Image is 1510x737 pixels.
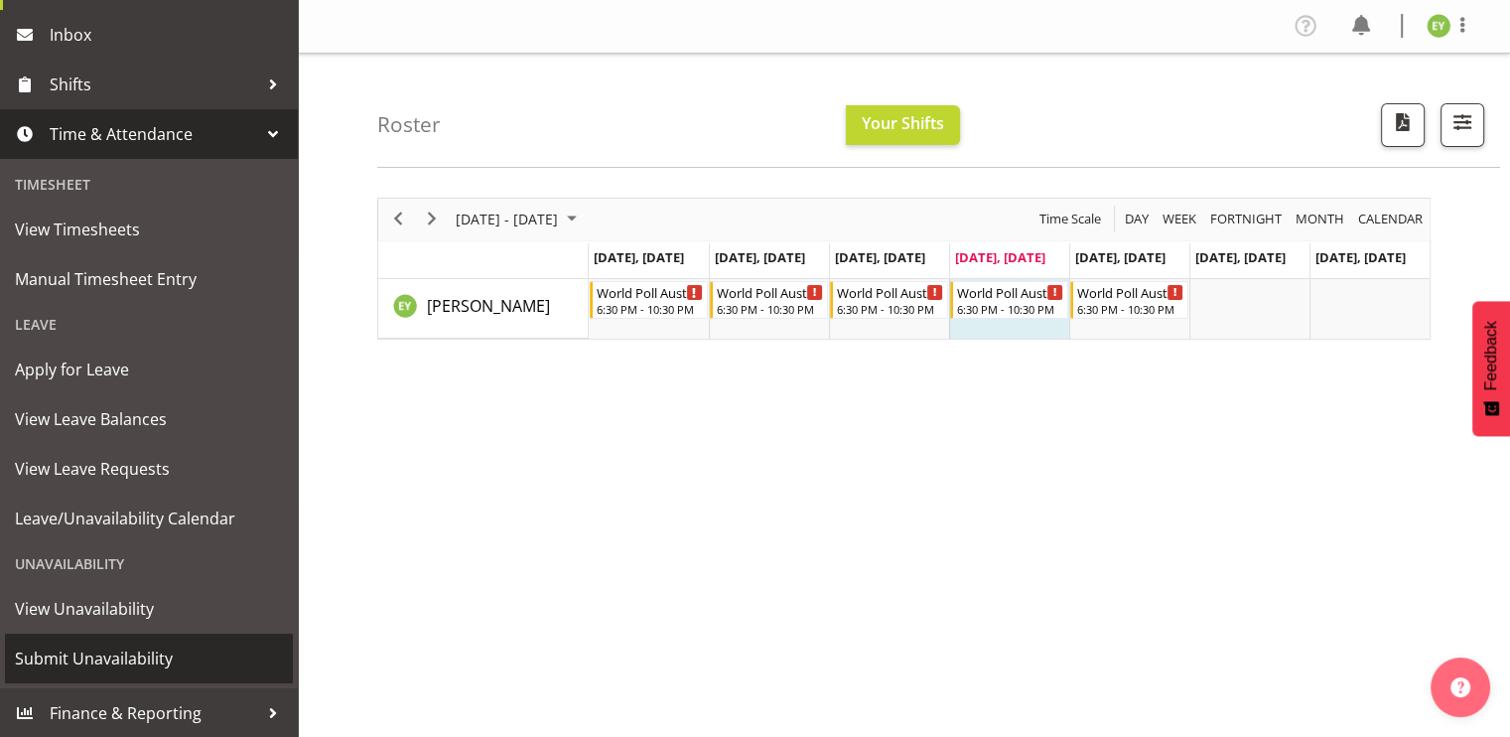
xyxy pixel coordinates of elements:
div: Emily Yip"s event - World Poll Aust W2 6:30pm~10:30pm Begin From Friday, September 19, 2025 at 6:... [1070,281,1188,319]
div: World Poll Aust W2 6:30pm~10:30pm [957,282,1063,302]
span: Time Scale [1037,207,1103,231]
div: Unavailability [5,543,293,584]
h4: Roster [377,113,441,136]
div: 6:30 PM - 10:30 PM [957,301,1063,317]
a: Manual Timesheet Entry [5,254,293,304]
button: Timeline Week [1160,207,1200,231]
button: Your Shifts [846,105,960,145]
div: Timeline Week of September 18, 2025 [377,198,1431,340]
span: View Unavailability [15,594,283,624]
span: [DATE] - [DATE] [454,207,560,231]
span: Month [1294,207,1346,231]
button: September 2025 [453,207,586,231]
img: help-xxl-2.png [1450,677,1470,697]
span: Finance & Reporting [50,698,258,728]
button: Feedback - Show survey [1472,301,1510,436]
button: Timeline Month [1293,207,1348,231]
span: Manual Timesheet Entry [15,264,283,294]
div: Leave [5,304,293,345]
div: Timesheet [5,164,293,205]
span: [PERSON_NAME] [427,295,550,317]
div: Emily Yip"s event - World Poll Aust W2 6:30pm~10:30pm Begin From Thursday, September 18, 2025 at ... [950,281,1068,319]
a: Apply for Leave [5,345,293,394]
img: emily-yip11495.jpg [1427,14,1450,38]
span: View Leave Requests [15,454,283,484]
a: Leave/Unavailability Calendar [5,494,293,543]
span: calendar [1356,207,1425,231]
div: 6:30 PM - 10:30 PM [597,301,703,317]
a: View Leave Requests [5,444,293,494]
div: previous period [381,199,415,240]
button: Previous [385,207,412,231]
div: September 15 - 21, 2025 [449,199,589,240]
div: World Poll Aust W2 6:30pm~10:30pm [717,282,823,302]
span: Shifts [50,70,258,99]
div: next period [415,199,449,240]
span: Submit Unavailability [15,644,283,673]
table: Timeline Week of September 18, 2025 [589,279,1430,339]
span: View Leave Balances [15,404,283,434]
span: Feedback [1482,321,1500,390]
a: [PERSON_NAME] [427,294,550,318]
button: Filter Shifts [1441,103,1484,147]
button: Time Scale [1036,207,1105,231]
button: Next [419,207,446,231]
div: World Poll Aust W2 6:30pm~10:30pm [1077,282,1183,302]
span: Inbox [50,20,288,50]
div: 6:30 PM - 10:30 PM [837,301,943,317]
div: Emily Yip"s event - World Poll Aust W2 6:30pm~10:30pm Begin From Wednesday, September 17, 2025 at... [830,281,948,319]
button: Download a PDF of the roster according to the set date range. [1381,103,1425,147]
div: 6:30 PM - 10:30 PM [1077,301,1183,317]
div: 6:30 PM - 10:30 PM [717,301,823,317]
span: Leave/Unavailability Calendar [15,504,283,533]
button: Timeline Day [1122,207,1153,231]
span: [DATE], [DATE] [955,248,1045,266]
button: Fortnight [1207,207,1286,231]
span: Apply for Leave [15,355,283,384]
td: Emily Yip resource [378,279,589,339]
a: View Timesheets [5,205,293,254]
div: Emily Yip"s event - World Poll Aust W2 6:30pm~10:30pm Begin From Monday, September 15, 2025 at 6:... [590,281,708,319]
span: Your Shifts [862,112,944,134]
a: Submit Unavailability [5,634,293,683]
span: Day [1123,207,1151,231]
span: Week [1161,207,1198,231]
span: [DATE], [DATE] [835,248,925,266]
div: Emily Yip"s event - World Poll Aust W2 6:30pm~10:30pm Begin From Tuesday, September 16, 2025 at 6... [710,281,828,319]
a: View Unavailability [5,584,293,634]
div: World Poll Aust W2 6:30pm~10:30pm [597,282,703,302]
span: [DATE], [DATE] [594,248,684,266]
div: World Poll Aust W2 6:30pm~10:30pm [837,282,943,302]
button: Month [1355,207,1427,231]
span: Time & Attendance [50,119,258,149]
span: View Timesheets [15,215,283,244]
span: [DATE], [DATE] [715,248,805,266]
span: [DATE], [DATE] [1195,248,1286,266]
span: Fortnight [1208,207,1284,231]
a: View Leave Balances [5,394,293,444]
span: [DATE], [DATE] [1315,248,1406,266]
span: [DATE], [DATE] [1075,248,1166,266]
